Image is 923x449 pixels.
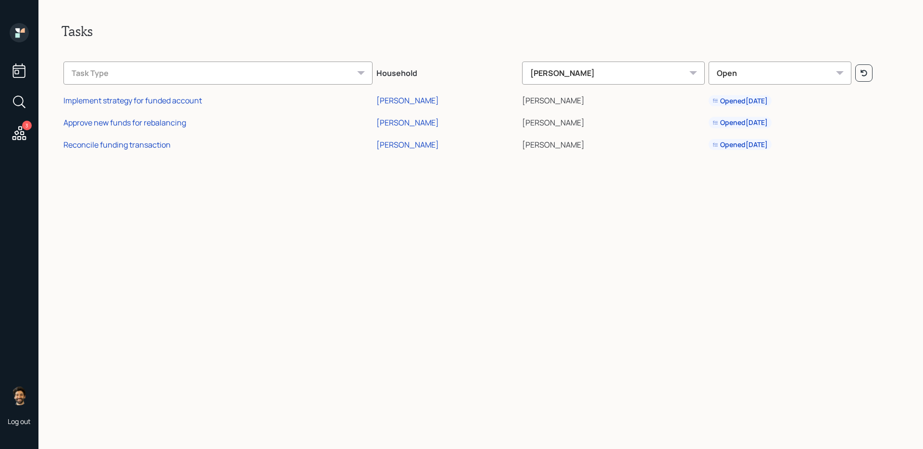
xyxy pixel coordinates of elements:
div: [PERSON_NAME] [522,62,704,85]
div: Opened [DATE] [712,118,768,127]
div: Approve new funds for rebalancing [63,117,186,128]
div: Opened [DATE] [712,96,768,106]
div: [PERSON_NAME] [376,117,439,128]
div: Log out [8,417,31,426]
div: Opened [DATE] [712,140,768,150]
td: [PERSON_NAME] [520,132,706,154]
td: [PERSON_NAME] [520,88,706,111]
img: eric-schwartz-headshot.png [10,386,29,405]
td: [PERSON_NAME] [520,110,706,132]
div: [PERSON_NAME] [376,95,439,106]
div: Task Type [63,62,373,85]
div: [PERSON_NAME] [376,139,439,150]
th: Household [374,55,520,88]
div: 3 [22,121,32,130]
div: Implement strategy for funded account [63,95,202,106]
h2: Tasks [62,23,900,39]
div: Reconcile funding transaction [63,139,171,150]
div: Open [709,62,852,85]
